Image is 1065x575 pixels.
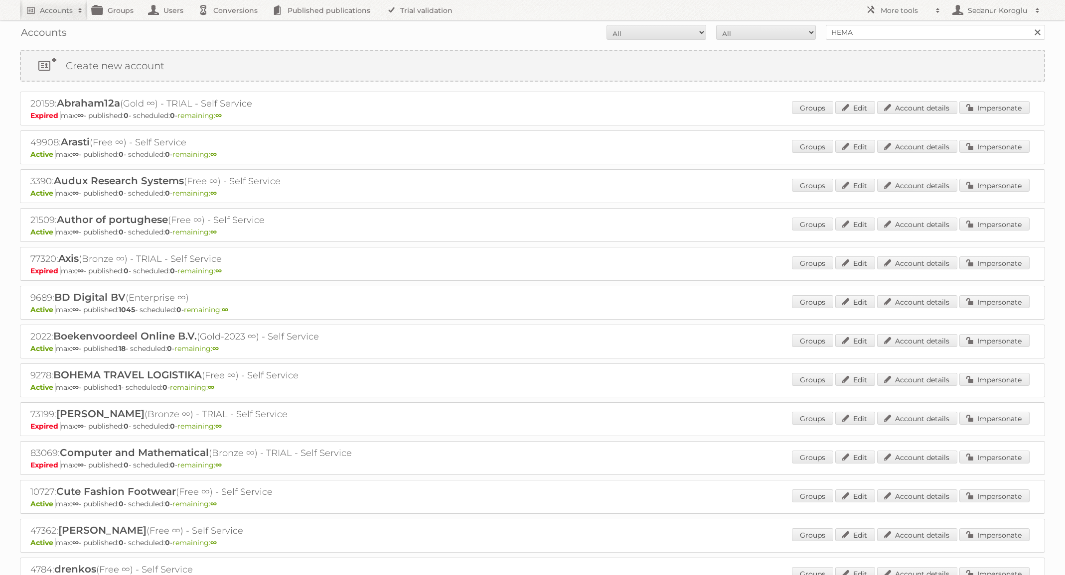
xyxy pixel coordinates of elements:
p: max: - published: - scheduled: - [30,228,1035,236]
strong: ∞ [72,499,79,508]
a: Account details [877,295,957,308]
strong: 0 [167,344,172,353]
p: max: - published: - scheduled: - [30,189,1035,198]
a: Create new account [21,51,1044,81]
h2: 9689: (Enterprise ∞) [30,291,379,304]
span: remaining: [172,228,217,236]
p: max: - published: - scheduled: - [30,499,1035,508]
a: Impersonate [959,373,1030,386]
strong: 1 [119,383,121,392]
span: remaining: [177,266,222,275]
span: remaining: [174,344,219,353]
strong: 0 [170,422,175,431]
span: remaining: [170,383,214,392]
span: Active [30,499,56,508]
strong: ∞ [77,422,84,431]
a: Groups [792,101,833,114]
p: max: - published: - scheduled: - [30,383,1035,392]
h2: 9278: (Free ∞) - Self Service [30,369,379,382]
a: Account details [877,489,957,502]
span: [PERSON_NAME] [58,524,147,536]
span: BD Digital BV [54,291,126,303]
p: max: - published: - scheduled: - [30,266,1035,275]
a: Impersonate [959,528,1030,541]
strong: ∞ [215,111,222,120]
span: remaining: [177,111,222,120]
a: Account details [877,179,957,192]
strong: 0 [176,305,181,314]
strong: 0 [170,266,175,275]
strong: ∞ [72,228,79,236]
span: [PERSON_NAME] [56,408,145,420]
a: Groups [792,334,833,347]
strong: ∞ [222,305,228,314]
a: Edit [835,256,875,269]
a: Edit [835,101,875,114]
strong: 0 [165,538,170,547]
span: remaining: [172,150,217,159]
h2: 3390: (Free ∞) - Self Service [30,175,379,188]
span: drenkos [54,563,96,575]
strong: ∞ [215,266,222,275]
strong: 0 [119,150,124,159]
strong: ∞ [210,150,217,159]
a: Edit [835,489,875,502]
a: Edit [835,295,875,308]
strong: 0 [165,228,170,236]
a: Impersonate [959,179,1030,192]
strong: 0 [165,499,170,508]
span: Active [30,150,56,159]
a: Groups [792,373,833,386]
a: Impersonate [959,101,1030,114]
strong: ∞ [72,305,79,314]
span: Expired [30,266,61,275]
h2: 20159: (Gold ∞) - TRIAL - Self Service [30,97,379,110]
span: remaining: [177,460,222,469]
strong: 0 [170,111,175,120]
strong: ∞ [210,499,217,508]
span: Arasti [61,136,90,148]
strong: ∞ [215,460,222,469]
a: Edit [835,412,875,425]
strong: ∞ [77,111,84,120]
a: Groups [792,218,833,230]
span: Boekenvoordeel Online B.V. [53,330,197,342]
strong: ∞ [72,189,79,198]
strong: 1045 [119,305,135,314]
a: Account details [877,218,957,230]
span: Abraham12a [57,97,120,109]
span: remaining: [184,305,228,314]
a: Groups [792,179,833,192]
a: Account details [877,451,957,463]
span: remaining: [172,499,217,508]
strong: 0 [170,460,175,469]
strong: ∞ [72,150,79,159]
h2: 77320: (Bronze ∞) - TRIAL - Self Service [30,252,379,265]
a: Edit [835,451,875,463]
span: Computer and Mathematical [60,447,209,459]
h2: Accounts [40,5,73,15]
a: Impersonate [959,489,1030,502]
a: Impersonate [959,334,1030,347]
a: Account details [877,256,957,269]
a: Account details [877,140,957,153]
span: Expired [30,460,61,469]
a: Account details [877,412,957,425]
strong: 0 [119,189,124,198]
a: Edit [835,179,875,192]
a: Groups [792,412,833,425]
strong: ∞ [208,383,214,392]
a: Account details [877,334,957,347]
strong: ∞ [72,344,79,353]
a: Account details [877,373,957,386]
h2: 83069: (Bronze ∞) - TRIAL - Self Service [30,447,379,460]
p: max: - published: - scheduled: - [30,538,1035,547]
span: Expired [30,422,61,431]
span: Audux Research Systems [54,175,184,187]
span: Expired [30,111,61,120]
span: remaining: [172,538,217,547]
a: Edit [835,528,875,541]
span: Cute Fashion Footwear [56,485,176,497]
strong: ∞ [72,383,79,392]
h2: 47362: (Free ∞) - Self Service [30,524,379,537]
